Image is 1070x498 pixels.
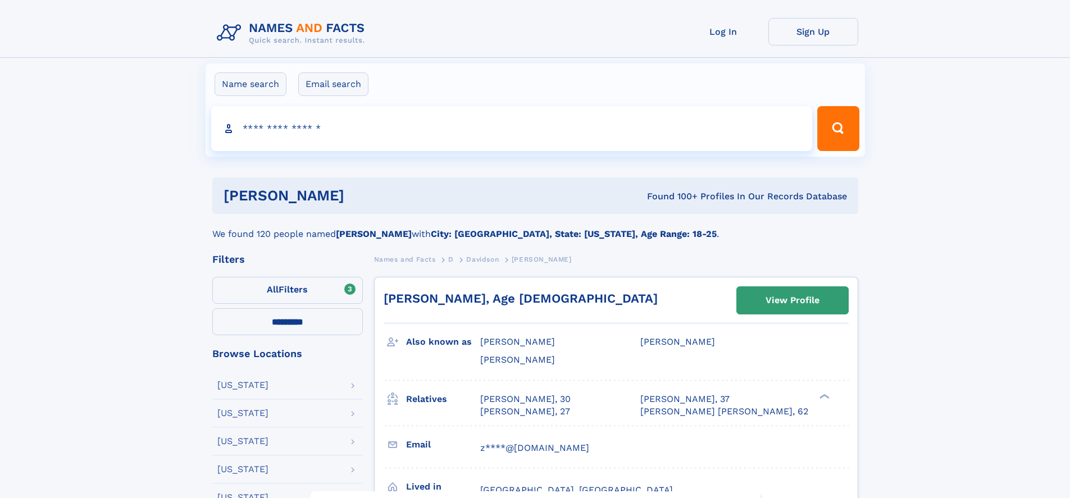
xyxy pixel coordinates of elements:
[817,106,859,151] button: Search Button
[298,72,368,96] label: Email search
[817,392,830,400] div: ❯
[480,393,571,405] a: [PERSON_NAME], 30
[212,277,363,304] label: Filters
[431,229,717,239] b: City: [GEOGRAPHIC_DATA], State: [US_STATE], Age Range: 18-25
[406,332,480,351] h3: Also known as
[384,291,658,305] a: [PERSON_NAME], Age [DEMOGRAPHIC_DATA]
[212,349,363,359] div: Browse Locations
[640,393,730,405] a: [PERSON_NAME], 37
[466,255,499,263] span: Davidson
[217,381,268,390] div: [US_STATE]
[448,252,454,266] a: D
[466,252,499,266] a: Davidson
[215,72,286,96] label: Name search
[448,255,454,263] span: D
[336,229,412,239] b: [PERSON_NAME]
[480,485,673,495] span: [GEOGRAPHIC_DATA], [GEOGRAPHIC_DATA]
[267,284,279,295] span: All
[211,106,813,151] input: search input
[374,252,436,266] a: Names and Facts
[406,390,480,409] h3: Relatives
[217,409,268,418] div: [US_STATE]
[640,405,808,418] a: [PERSON_NAME] [PERSON_NAME], 62
[480,354,555,365] span: [PERSON_NAME]
[768,18,858,45] a: Sign Up
[640,336,715,347] span: [PERSON_NAME]
[766,287,819,313] div: View Profile
[480,405,570,418] a: [PERSON_NAME], 27
[224,189,496,203] h1: [PERSON_NAME]
[217,465,268,474] div: [US_STATE]
[212,214,858,241] div: We found 120 people named with .
[480,336,555,347] span: [PERSON_NAME]
[217,437,268,446] div: [US_STATE]
[406,435,480,454] h3: Email
[212,18,374,48] img: Logo Names and Facts
[512,255,572,263] span: [PERSON_NAME]
[737,287,848,314] a: View Profile
[406,477,480,496] h3: Lived in
[212,254,363,264] div: Filters
[679,18,768,45] a: Log In
[495,190,847,203] div: Found 100+ Profiles In Our Records Database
